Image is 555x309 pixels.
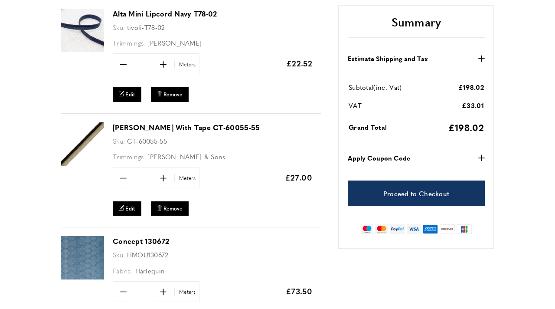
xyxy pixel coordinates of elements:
h2: Summary [348,14,485,37]
a: Proceed to Checkout [348,181,485,206]
img: Concept 130672 [61,236,104,279]
button: Estimate Shipping and Tax [348,53,485,63]
span: £73.50 [286,286,312,296]
button: Remove Francoise Cord With Tape CT-60055-55 [151,201,189,216]
span: (inc. Vat) [373,82,402,92]
span: [PERSON_NAME] & Sons [147,152,225,161]
img: american-express [423,224,438,234]
span: £33.01 [462,100,484,109]
strong: Estimate Shipping and Tax [348,53,428,63]
span: Meters [174,288,198,296]
span: Meters [174,60,198,69]
img: visa [407,224,421,234]
img: mastercard [375,224,388,234]
span: Subtotal [349,82,373,92]
a: Concept 130672 [113,236,169,246]
span: Trimmings: [113,152,146,161]
a: [PERSON_NAME] With Tape CT-60055-55 [113,122,260,132]
a: Alta Mini Lipcord Navy T78-02 [113,9,217,19]
span: CT-60055-55 [127,136,167,145]
span: Edit [125,91,135,98]
span: Sku: [113,250,125,259]
a: Concept 130672 [61,273,104,281]
a: Edit Alta Mini Lipcord Navy T78-02 [113,87,141,102]
img: paypal [390,224,405,234]
span: Fabric: [113,266,133,275]
img: maestro [361,224,373,234]
span: Remove [163,91,183,98]
span: £198.02 [458,82,484,91]
button: Apply Coupon Code [348,153,485,163]
span: Remove [163,205,183,212]
span: Sku: [113,23,125,32]
span: Meters [174,174,198,182]
img: Francoise Cord With Tape CT-60055-55 [61,122,104,166]
span: Edit [125,205,135,212]
span: Trimmings: [113,38,146,47]
span: Sku: [113,136,125,145]
span: HMOU130672 [127,250,169,259]
span: £27.00 [285,172,312,183]
span: Grand Total [349,122,387,131]
span: VAT [349,101,362,110]
a: Francoise Cord With Tape CT-60055-55 [61,160,104,167]
a: Edit Francoise Cord With Tape CT-60055-55 [113,201,141,216]
span: [PERSON_NAME] [147,38,202,47]
span: £198.02 [448,120,484,133]
img: discover [440,224,455,234]
span: £22.52 [286,58,312,69]
strong: Apply Coupon Code [348,153,410,163]
span: Harlequin [135,266,165,275]
a: Alta Mini Lipcord Navy T78-02 [61,46,104,53]
button: Remove Alta Mini Lipcord Navy T78-02 [151,87,189,102]
span: tivoli-T78-02 [127,23,165,32]
img: jcb [457,224,472,234]
img: Alta Mini Lipcord Navy T78-02 [61,9,104,52]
